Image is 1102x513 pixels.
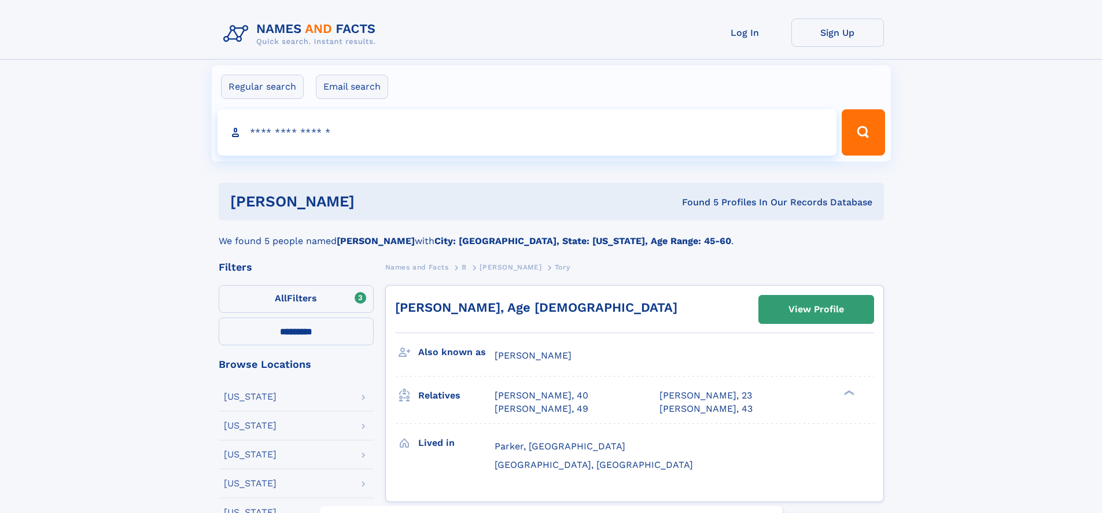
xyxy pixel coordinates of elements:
button: Search Button [842,109,884,156]
span: [PERSON_NAME] [480,263,541,271]
span: [GEOGRAPHIC_DATA], [GEOGRAPHIC_DATA] [495,459,693,470]
div: [US_STATE] [224,450,277,459]
a: B [462,260,467,274]
div: ❯ [841,389,855,397]
div: [US_STATE] [224,392,277,401]
label: Email search [316,75,388,99]
div: [US_STATE] [224,479,277,488]
h3: Relatives [418,386,495,405]
div: Browse Locations [219,359,374,370]
h3: Lived in [418,433,495,453]
span: B [462,263,467,271]
div: Found 5 Profiles In Our Records Database [518,196,872,209]
a: View Profile [759,296,874,323]
a: [PERSON_NAME] [480,260,541,274]
span: Parker, [GEOGRAPHIC_DATA] [495,441,625,452]
div: View Profile [788,296,844,323]
b: [PERSON_NAME] [337,235,415,246]
a: Sign Up [791,19,884,47]
label: Regular search [221,75,304,99]
div: Filters [219,262,374,272]
h1: [PERSON_NAME] [230,194,518,209]
input: search input [218,109,837,156]
img: Logo Names and Facts [219,19,385,50]
div: We found 5 people named with . [219,220,884,248]
div: [US_STATE] [224,421,277,430]
a: [PERSON_NAME], 49 [495,403,588,415]
a: [PERSON_NAME], 43 [659,403,753,415]
label: Filters [219,285,374,313]
a: [PERSON_NAME], 40 [495,389,588,402]
span: [PERSON_NAME] [495,350,572,361]
span: Tory [555,263,570,271]
a: Names and Facts [385,260,449,274]
b: City: [GEOGRAPHIC_DATA], State: [US_STATE], Age Range: 45-60 [434,235,731,246]
a: [PERSON_NAME], 23 [659,389,752,402]
h3: Also known as [418,342,495,362]
a: [PERSON_NAME], Age [DEMOGRAPHIC_DATA] [395,300,677,315]
a: Log In [699,19,791,47]
span: All [275,293,287,304]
